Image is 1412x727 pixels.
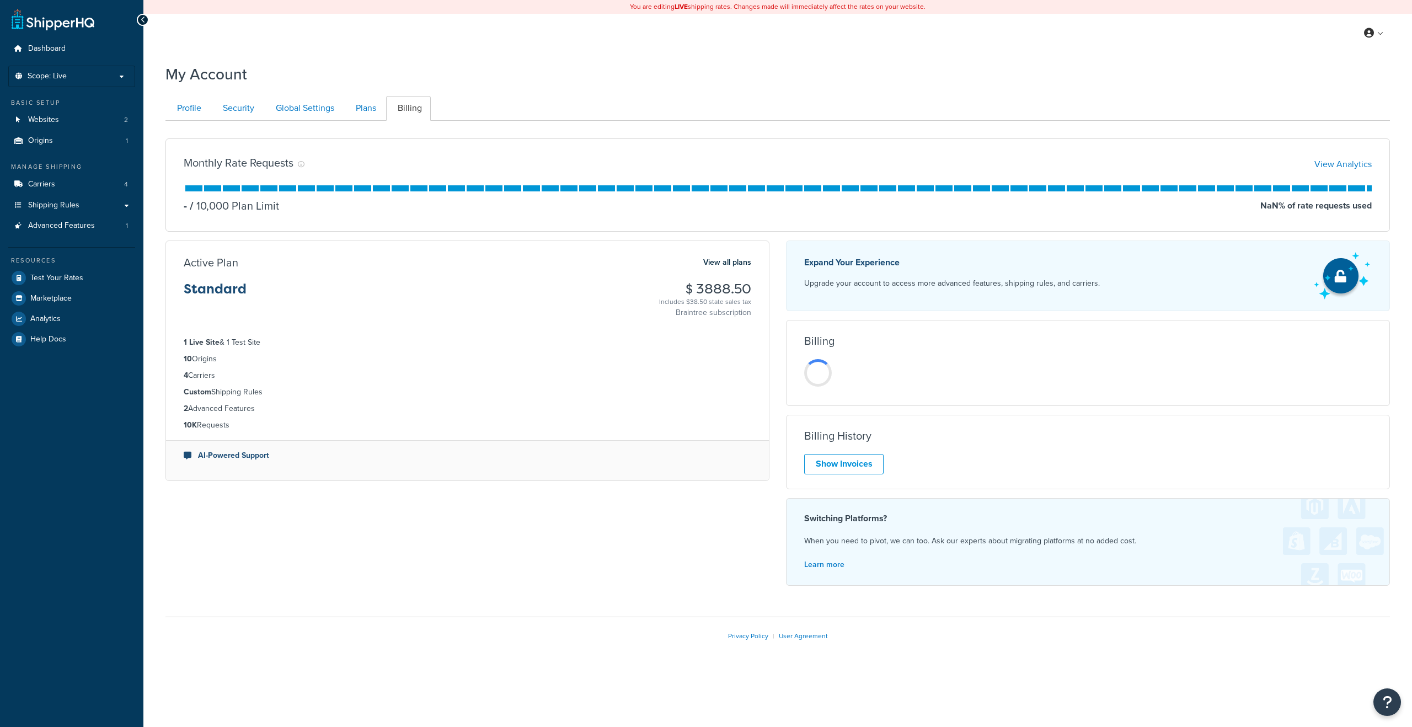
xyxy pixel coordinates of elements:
a: Plans [344,96,385,121]
a: Profile [165,96,210,121]
a: Billing [386,96,431,121]
h3: Standard [184,282,247,305]
span: Carriers [28,180,55,189]
strong: 10K [184,419,197,431]
h3: Billing [804,335,835,347]
li: & 1 Test Site [184,336,751,349]
a: View all plans [703,255,751,270]
h3: Monthly Rate Requests [184,157,293,169]
div: Manage Shipping [8,162,135,172]
li: Origins [184,353,751,365]
a: Privacy Policy [728,631,768,641]
span: Analytics [30,314,61,324]
div: Includes $38.50 state sales tax [659,296,751,307]
a: User Agreement [779,631,828,641]
a: Show Invoices [804,454,884,474]
a: Expand Your Experience Upgrade your account to access more advanced features, shipping rules, and... [786,240,1390,311]
a: ShipperHQ Home [12,8,94,30]
h3: Billing History [804,430,871,442]
div: Basic Setup [8,98,135,108]
span: 4 [124,180,128,189]
a: Learn more [804,559,844,570]
p: - [184,198,187,213]
p: Upgrade your account to access more advanced features, shipping rules, and carriers. [804,276,1100,291]
p: When you need to pivot, we can too. Ask our experts about migrating platforms at no added cost. [804,534,1372,548]
span: Advanced Features [28,221,95,231]
b: LIVE [675,2,688,12]
li: Origins [8,131,135,151]
a: Origins 1 [8,131,135,151]
div: Resources [8,256,135,265]
strong: 2 [184,403,188,414]
span: 1 [126,221,128,231]
span: Dashboard [28,44,66,54]
span: | [773,631,774,641]
a: Security [211,96,263,121]
span: Test Your Rates [30,274,83,283]
p: 10,000 Plan Limit [187,198,279,213]
strong: 1 Live Site [184,336,220,348]
li: Shipping Rules [184,386,751,398]
li: Carriers [8,174,135,195]
a: Carriers 4 [8,174,135,195]
li: Advanced Features [8,216,135,236]
span: 2 [124,115,128,125]
span: Help Docs [30,335,66,344]
a: Test Your Rates [8,268,135,288]
h1: My Account [165,63,247,85]
p: Expand Your Experience [804,255,1100,270]
a: Advanced Features 1 [8,216,135,236]
a: Websites 2 [8,110,135,130]
strong: 4 [184,370,188,381]
li: AI-Powered Support [184,450,751,462]
span: Origins [28,136,53,146]
p: Braintree subscription [659,307,751,318]
button: Open Resource Center [1373,688,1401,716]
a: Marketplace [8,288,135,308]
li: Websites [8,110,135,130]
a: Global Settings [264,96,343,121]
span: Shipping Rules [28,201,79,210]
span: 1 [126,136,128,146]
h3: Active Plan [184,256,238,269]
h3: $ 3888.50 [659,282,751,296]
a: Help Docs [8,329,135,349]
p: NaN % of rate requests used [1260,198,1372,213]
strong: 10 [184,353,192,365]
span: / [190,197,194,214]
span: Marketplace [30,294,72,303]
h4: Switching Platforms? [804,512,1372,525]
a: Analytics [8,309,135,329]
li: Advanced Features [184,403,751,415]
a: Dashboard [8,39,135,59]
a: Shipping Rules [8,195,135,216]
strong: Custom [184,386,211,398]
span: Scope: Live [28,72,67,81]
a: View Analytics [1314,158,1372,170]
li: Carriers [184,370,751,382]
span: Websites [28,115,59,125]
li: Requests [184,419,751,431]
